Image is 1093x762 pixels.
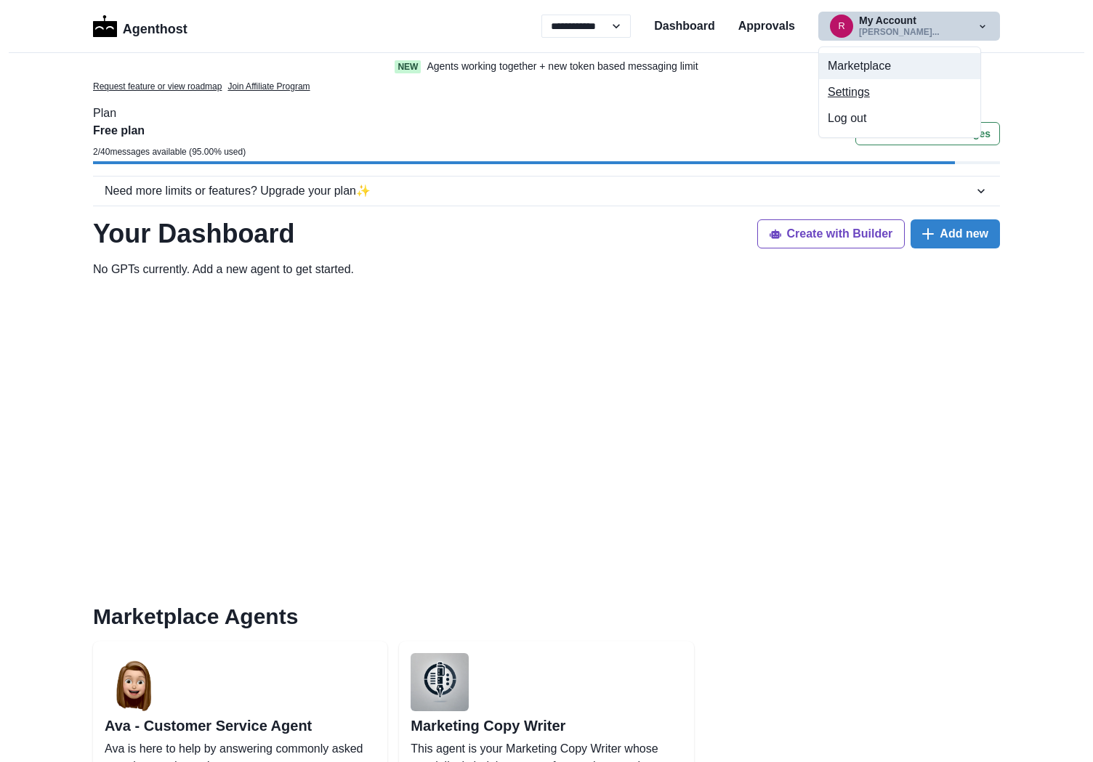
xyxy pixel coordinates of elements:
[93,218,294,249] h1: Your Dashboard
[93,14,187,39] a: LogoAgenthost
[819,105,980,131] button: Log out
[395,60,421,73] span: New
[855,122,1000,161] a: Purchase more messages
[818,12,1000,41] button: richard.brorsson@gmail.comMy Account[PERSON_NAME]...
[93,261,1000,278] p: No GPTs currently. Add a new agent to get started .
[364,59,729,74] a: NewAgents working together + new token based messaging limit
[105,653,163,711] img: user%2F2%2Fb7ac5808-39ff-453c-8ce1-b371fabf5c1b
[93,604,1000,630] h2: Marketplace Agents
[93,15,117,37] img: Logo
[93,177,1000,206] button: Need more limits or features? Upgrade your plan✨
[123,14,187,39] p: Agenthost
[911,219,1000,248] button: Add new
[93,105,1000,122] p: Plan
[819,79,980,105] button: Settings
[105,717,376,734] h2: Ava - Customer Service Agent
[819,53,980,79] button: Marketplace
[411,653,469,711] img: user%2F2%2Fdef768d2-bb31-48e1-a725-94a4e8c437fd
[93,122,246,139] p: Free plan
[93,145,246,158] p: 2 / 40 messages available ( 95.00 % used)
[411,717,682,734] h2: Marketing Copy Writer
[105,182,974,200] div: Need more limits or features? Upgrade your plan ✨
[93,80,222,93] a: Request feature or view roadmap
[738,17,795,35] a: Approvals
[427,59,698,74] p: Agents working together + new token based messaging limit
[227,80,310,93] a: Join Affiliate Program
[654,17,715,35] a: Dashboard
[757,219,906,248] button: Create with Builder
